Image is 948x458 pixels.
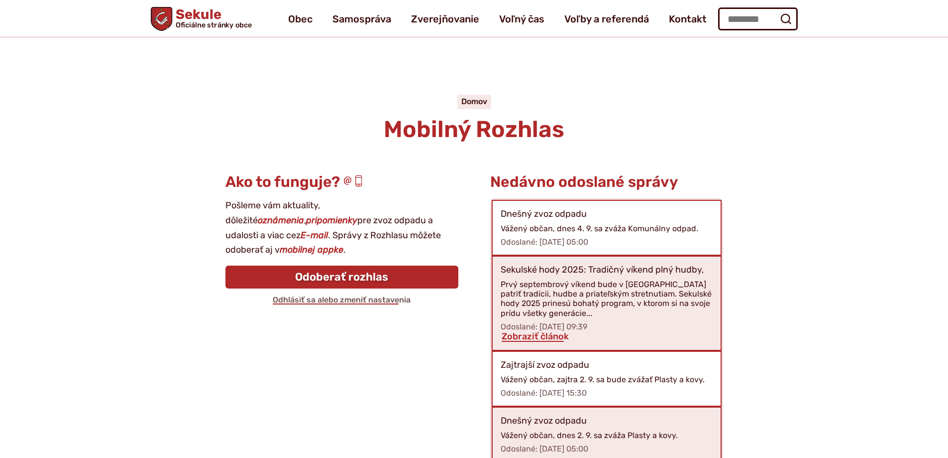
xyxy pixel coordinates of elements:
[499,5,544,33] a: Voľný čas
[501,416,587,427] p: Dnešný zvoz odpadu
[151,7,252,31] a: Logo Sekule, prejsť na domovskú stránku.
[288,5,313,33] a: Obec
[501,265,704,276] p: Sekulské hody 2025: Tradičný víkend plný hudby,
[501,209,587,220] p: Dnešný zvoz odpadu
[411,5,479,33] a: Zverejňovanie
[306,215,357,226] strong: pripomienky
[501,375,713,384] div: Vážený občan, zajtra 2. 9. sa bude zvážať Plasty a kovy.
[225,198,458,258] p: Pošleme vám aktuality, dôležité , pre zvoz odpadu a udalosti a viac cez . Správy z Rozhlasu môžet...
[258,215,304,226] strong: oznámenia
[669,5,707,33] a: Kontakt
[225,174,458,190] h3: Ako to funguje?
[501,360,589,371] p: Zajtrajší zvoz odpadu
[272,295,412,305] a: Odhlásiť sa alebo zmeniť nastavenia
[151,7,172,31] img: Prejsť na domovskú stránku
[501,388,713,398] p: Odoslané: [DATE] 15:30
[225,266,458,289] a: Odoberať rozhlas
[384,116,564,143] span: Mobilný Rozhlas
[564,5,649,33] a: Voľby a referendá
[461,97,487,106] a: Domov
[501,322,713,331] p: Odoslané: [DATE] 09:39
[501,224,713,233] div: Vážený občan, dnes 4. 9. sa zváža Komunálny odpad.
[175,21,252,28] span: Oficiálne stránky obce
[301,230,328,241] strong: E-mail
[332,5,391,33] a: Samospráva
[490,174,723,190] h3: Nedávno odoslané správy
[501,280,713,318] div: Prvý septembrový víkend bude v [GEOGRAPHIC_DATA] patriť tradícii, hudbe a priateľským stretnutiam...
[501,237,713,247] p: Odoslané: [DATE] 05:00
[501,444,713,454] p: Odoslané: [DATE] 05:00
[280,244,343,255] strong: mobilnej appke
[501,431,713,440] div: Vážený občan, dnes 2. 9. sa zváža Plasty a kovy.
[172,8,252,29] span: Sekule
[501,331,570,342] a: Zobraziť článok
